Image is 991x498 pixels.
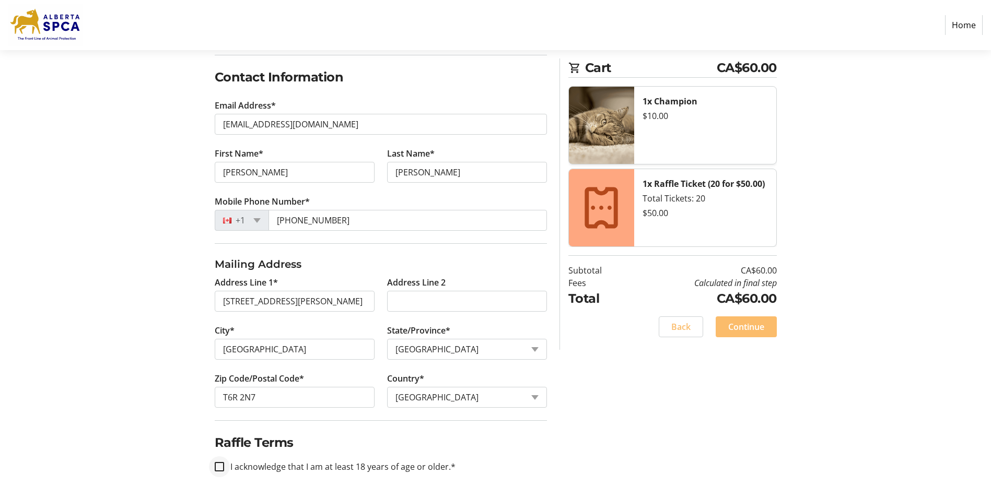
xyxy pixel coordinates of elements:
[224,460,456,473] label: I acknowledge that I am at least 18 years of age or older.*
[8,4,83,46] img: Alberta SPCA's Logo
[387,324,450,337] label: State/Province*
[628,277,777,289] td: Calculated in final step
[585,58,717,77] span: Cart
[269,210,547,231] input: (506) 234-5678
[215,256,547,272] h3: Mailing Address
[387,276,446,289] label: Address Line 2
[568,264,628,277] td: Subtotal
[716,316,777,337] button: Continue
[215,324,235,337] label: City*
[568,289,628,308] td: Total
[215,147,263,160] label: First Name*
[717,58,777,77] span: CA$60.00
[215,99,276,112] label: Email Address*
[387,372,424,385] label: Country*
[569,87,634,164] img: Champion
[643,207,768,219] div: $50.00
[628,264,777,277] td: CA$60.00
[215,276,278,289] label: Address Line 1*
[671,321,691,333] span: Back
[728,321,764,333] span: Continue
[215,339,375,360] input: City
[643,96,697,107] strong: 1x Champion
[215,387,375,408] input: Zip or Postal Code
[215,433,547,452] h2: Raffle Terms
[215,68,547,87] h2: Contact Information
[659,316,703,337] button: Back
[215,372,304,385] label: Zip Code/Postal Code*
[945,15,983,35] a: Home
[215,195,310,208] label: Mobile Phone Number*
[387,147,435,160] label: Last Name*
[643,178,765,189] strong: 1x Raffle Ticket (20 for $50.00)
[643,192,768,205] div: Total Tickets: 20
[643,110,768,122] div: $10.00
[628,289,777,308] td: CA$60.00
[215,291,375,312] input: Address
[568,277,628,289] td: Fees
